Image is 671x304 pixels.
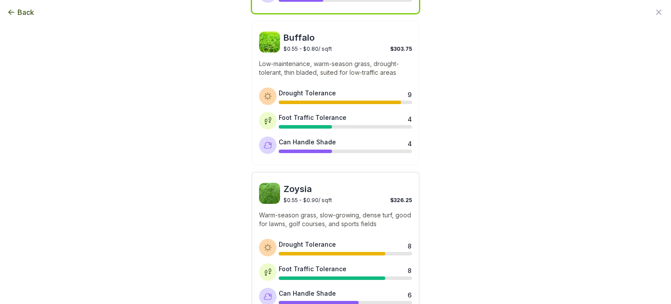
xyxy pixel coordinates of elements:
img: Zoysia sod image [259,183,280,204]
div: Can Handle Shade [279,289,336,298]
div: Drought Tolerance [279,88,336,98]
img: Shade tolerance icon [263,141,272,150]
div: Drought Tolerance [279,240,336,249]
span: $303.75 [390,45,412,52]
img: Foot traffic tolerance icon [263,116,272,125]
span: Zoysia [284,183,412,195]
p: Low-maintenance, warm-season grass, drought-tolerant, thin bladed, suited for low-traffic areas [259,59,412,77]
img: Shade tolerance icon [263,292,272,301]
span: Back [17,7,34,17]
div: Foot Traffic Tolerance [279,113,346,122]
div: 8 [408,266,411,273]
img: Foot traffic tolerance icon [263,268,272,276]
button: Back [7,7,34,17]
div: 8 [408,241,411,248]
div: 4 [408,115,411,122]
span: $0.55 - $0.90 / sqft [284,197,332,203]
div: 6 [408,290,411,297]
span: $0.55 - $0.80 / sqft [284,45,332,52]
span: Buffalo [284,31,412,44]
div: 4 [408,139,411,146]
div: Foot Traffic Tolerance [279,264,346,273]
div: 9 [408,90,411,97]
img: Buffalo sod image [259,31,280,52]
img: Drought tolerance icon [263,92,272,101]
div: Can Handle Shade [279,137,336,147]
span: $326.25 [390,197,412,203]
p: Warm-season grass, slow-growing, dense turf, good for lawns, golf courses, and sports fields [259,211,412,228]
img: Drought tolerance icon [263,243,272,252]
